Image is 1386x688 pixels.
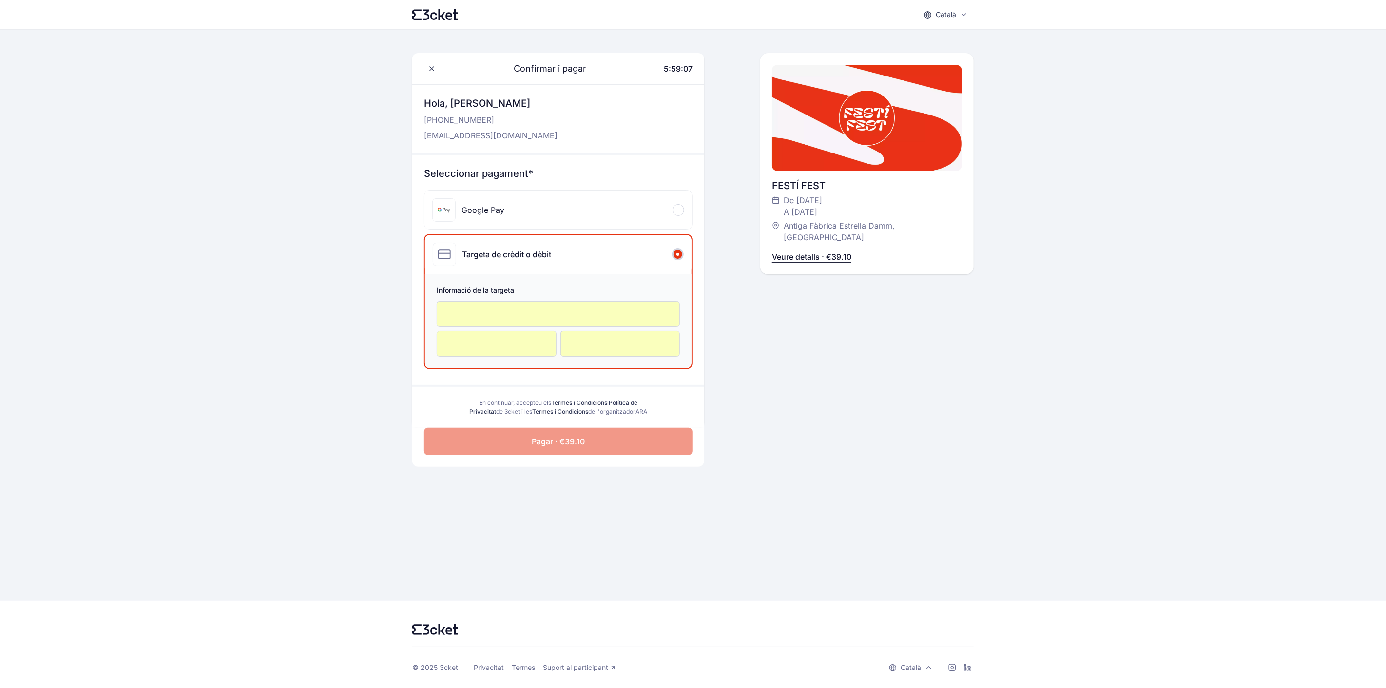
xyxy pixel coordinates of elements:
p: Català [901,663,921,672]
span: Informació de la targeta [437,286,680,297]
button: Pagar · €39.10 [424,428,693,455]
a: Termes [512,663,535,672]
p: Veure detalls · €39.10 [772,251,851,263]
a: Termes i Condicions [551,399,607,406]
span: Pagar · €39.10 [532,436,585,447]
span: 5:59:07 [664,64,693,74]
p: [PHONE_NUMBER] [424,114,558,126]
div: FESTÍ FEST [772,179,962,192]
p: [EMAIL_ADDRESS][DOMAIN_NAME] [424,130,558,141]
span: Confirmar i pagar [502,62,586,76]
div: En continuar, accepteu els i de 3cket i les de l'organitzador [467,399,650,416]
span: Suport al participant [543,663,608,672]
a: Termes i Condicions [532,408,588,415]
h3: Seleccionar pagament* [424,167,693,180]
iframe: Campo de entrada seguro de la fecha de caducidad [447,339,546,348]
div: © 2025 3cket [412,663,458,672]
iframe: Campo de entrada seguro para el CVC [571,339,670,348]
div: Google Pay [462,204,504,216]
span: ARA [635,408,647,415]
a: Privacitat [474,663,504,672]
a: Suport al participant [543,663,616,672]
span: De [DATE] A [DATE] [784,194,822,218]
span: Antiga Fàbrica Estrella Damm, [GEOGRAPHIC_DATA] [784,220,952,243]
iframe: Campo de entrada seguro del número de tarjeta [447,309,670,319]
p: Català [936,10,956,19]
h3: Hola, [PERSON_NAME] [424,96,558,110]
div: Targeta de crèdit o dèbit [462,248,551,260]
